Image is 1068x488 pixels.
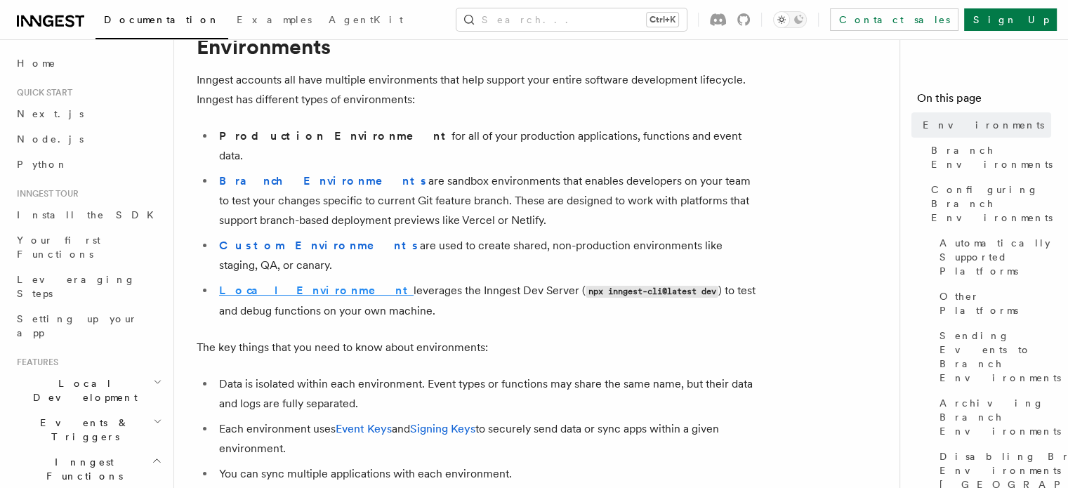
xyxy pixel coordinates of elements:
[456,8,687,31] button: Search...Ctrl+K
[215,419,758,459] li: Each environment uses and to securely send data or sync apps within a given environment.
[931,183,1053,225] span: Configuring Branch Environments
[773,11,807,28] button: Toggle dark mode
[17,108,84,119] span: Next.js
[964,8,1057,31] a: Sign Up
[215,281,758,321] li: leverages the Inngest Dev Server ( ) to test and debug functions on your own machine.
[219,284,414,297] a: Local Environment
[934,284,1051,323] a: Other Platforms
[17,209,162,220] span: Install the SDK
[931,143,1053,171] span: Branch Environments
[925,177,1051,230] a: Configuring Branch Environments
[197,70,758,110] p: Inngest accounts all have multiple environments that help support your entire software developmen...
[17,313,138,338] span: Setting up your app
[923,118,1044,132] span: Environments
[17,133,84,145] span: Node.js
[934,230,1051,284] a: Automatically Supported Platforms
[11,51,165,76] a: Home
[215,126,758,166] li: for all of your production applications, functions and event data.
[940,236,1051,278] span: Automatically Supported Platforms
[940,289,1051,317] span: Other Platforms
[925,138,1051,177] a: Branch Environments
[104,14,220,25] span: Documentation
[11,202,165,227] a: Install the SDK
[215,464,758,484] li: You can sync multiple applications with each environment.
[940,396,1061,438] span: Archiving Branch Environments
[11,188,79,199] span: Inngest tour
[329,14,403,25] span: AgentKit
[11,306,165,345] a: Setting up your app
[17,56,56,70] span: Home
[219,239,420,252] a: Custom Environments
[237,14,312,25] span: Examples
[11,101,165,126] a: Next.js
[647,13,678,27] kbd: Ctrl+K
[215,236,758,275] li: are used to create shared, non-production environments like staging, QA, or canary.
[586,286,718,298] code: npx inngest-cli@latest dev
[336,422,392,435] a: Event Keys
[11,227,165,267] a: Your first Functions
[320,4,411,38] a: AgentKit
[219,174,428,187] a: Branch Environments
[11,267,165,306] a: Leveraging Steps
[95,4,228,39] a: Documentation
[197,338,758,357] p: The key things that you need to know about environments:
[830,8,958,31] a: Contact sales
[219,129,451,143] strong: Production Environment
[11,455,152,483] span: Inngest Functions
[917,90,1051,112] h4: On this page
[17,235,100,260] span: Your first Functions
[11,87,72,98] span: Quick start
[917,112,1051,138] a: Environments
[228,4,320,38] a: Examples
[11,376,153,404] span: Local Development
[410,422,475,435] a: Signing Keys
[11,410,165,449] button: Events & Triggers
[11,371,165,410] button: Local Development
[940,329,1061,385] span: Sending Events to Branch Environments
[11,152,165,177] a: Python
[11,357,58,368] span: Features
[215,171,758,230] li: are sandbox environments that enables developers on your team to test your changes specific to cu...
[934,390,1051,444] a: Archiving Branch Environments
[11,416,153,444] span: Events & Triggers
[17,159,68,170] span: Python
[17,274,136,299] span: Leveraging Steps
[215,374,758,414] li: Data is isolated within each environment. Event types or functions may share the same name, but t...
[934,323,1051,390] a: Sending Events to Branch Environments
[11,126,165,152] a: Node.js
[197,34,758,59] h1: Environments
